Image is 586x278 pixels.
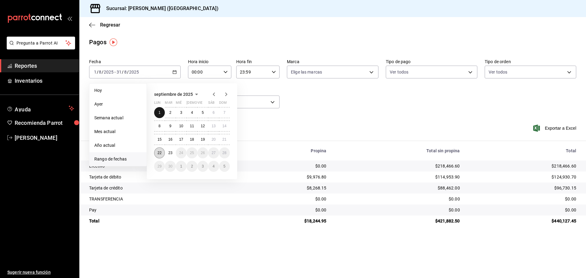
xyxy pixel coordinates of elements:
button: 14 de septiembre de 2025 [219,121,230,132]
div: $124,930.70 [470,174,576,180]
div: $218,466.60 [336,163,460,169]
div: Total sin propina [336,148,460,153]
span: - [114,70,116,74]
span: Ver todos [390,69,408,75]
abbr: 30 de septiembre de 2025 [168,164,172,168]
abbr: 14 de septiembre de 2025 [222,124,226,128]
button: 17 de septiembre de 2025 [176,134,186,145]
abbr: 8 de septiembre de 2025 [158,124,161,128]
button: 10 de septiembre de 2025 [176,121,186,132]
button: 23 de septiembre de 2025 [165,147,175,158]
abbr: 4 de septiembre de 2025 [191,110,193,115]
button: 26 de septiembre de 2025 [197,147,208,158]
button: 11 de septiembre de 2025 [186,121,197,132]
span: Ayer [94,101,142,107]
abbr: 10 de septiembre de 2025 [179,124,183,128]
abbr: miércoles [176,101,182,107]
abbr: 1 de septiembre de 2025 [158,110,161,115]
span: Rango de fechas [94,156,142,162]
button: 24 de septiembre de 2025 [176,147,186,158]
abbr: 16 de septiembre de 2025 [168,137,172,142]
label: Hora inicio [188,60,231,64]
span: Año actual [94,142,142,149]
div: Propina [238,148,327,153]
abbr: sábado [208,101,215,107]
label: Hora fin [236,60,280,64]
abbr: jueves [186,101,222,107]
span: Reportes [15,62,74,70]
abbr: 26 de septiembre de 2025 [201,151,205,155]
div: $0.00 [336,207,460,213]
div: $0.00 [238,196,327,202]
span: Sugerir nueva función [7,269,74,276]
button: 1 de septiembre de 2025 [154,107,165,118]
button: 27 de septiembre de 2025 [208,147,219,158]
label: Tipo de pago [386,60,477,64]
button: 8 de septiembre de 2025 [154,121,165,132]
span: Mes actual [94,128,142,135]
abbr: 1 de octubre de 2025 [180,164,182,168]
button: open_drawer_menu [67,16,72,21]
div: $18,244.95 [238,218,327,224]
span: Pregunta a Parrot AI [16,40,66,46]
button: Pregunta a Parrot AI [7,37,75,49]
abbr: viernes [197,101,202,107]
img: Tooltip marker [110,38,117,46]
abbr: 20 de septiembre de 2025 [212,137,215,142]
span: Hoy [94,87,142,94]
button: 16 de septiembre de 2025 [165,134,175,145]
div: $0.00 [336,196,460,202]
button: Regresar [89,22,120,28]
button: 29 de septiembre de 2025 [154,161,165,172]
abbr: 28 de septiembre de 2025 [222,151,226,155]
button: Exportar a Excel [534,125,576,132]
div: $8,268.15 [238,185,327,191]
abbr: 17 de septiembre de 2025 [179,137,183,142]
abbr: 22 de septiembre de 2025 [157,151,161,155]
label: Tipo de orden [485,60,576,64]
span: / [122,70,124,74]
button: 22 de septiembre de 2025 [154,147,165,158]
input: -- [99,70,102,74]
div: $88,462.00 [336,185,460,191]
abbr: 27 de septiembre de 2025 [212,151,215,155]
button: 25 de septiembre de 2025 [186,147,197,158]
button: septiembre de 2025 [154,91,200,98]
abbr: 12 de septiembre de 2025 [201,124,205,128]
input: -- [94,70,97,74]
abbr: 7 de septiembre de 2025 [223,110,226,115]
abbr: 23 de septiembre de 2025 [168,151,172,155]
button: 2 de octubre de 2025 [186,161,197,172]
div: Pagos [89,38,107,47]
abbr: 2 de octubre de 2025 [191,164,193,168]
div: $440,127.45 [470,218,576,224]
button: 20 de septiembre de 2025 [208,134,219,145]
span: Ver todos [489,69,507,75]
label: Marca [287,60,378,64]
div: Total [470,148,576,153]
abbr: 5 de octubre de 2025 [223,164,226,168]
abbr: 25 de septiembre de 2025 [190,151,194,155]
span: / [127,70,129,74]
button: 12 de septiembre de 2025 [197,121,208,132]
abbr: 9 de septiembre de 2025 [169,124,172,128]
button: 15 de septiembre de 2025 [154,134,165,145]
abbr: 3 de octubre de 2025 [202,164,204,168]
button: 21 de septiembre de 2025 [219,134,230,145]
div: Tarjeta de crédito [89,185,228,191]
button: 5 de septiembre de 2025 [197,107,208,118]
span: / [97,70,99,74]
abbr: 24 de septiembre de 2025 [179,151,183,155]
abbr: 3 de septiembre de 2025 [180,110,182,115]
button: 3 de septiembre de 2025 [176,107,186,118]
button: 13 de septiembre de 2025 [208,121,219,132]
span: Ayuda [15,105,66,112]
div: $96,730.15 [470,185,576,191]
span: Elige las marcas [291,69,322,75]
button: 4 de octubre de 2025 [208,161,219,172]
span: / [102,70,103,74]
abbr: domingo [219,101,227,107]
div: $421,882.50 [336,218,460,224]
